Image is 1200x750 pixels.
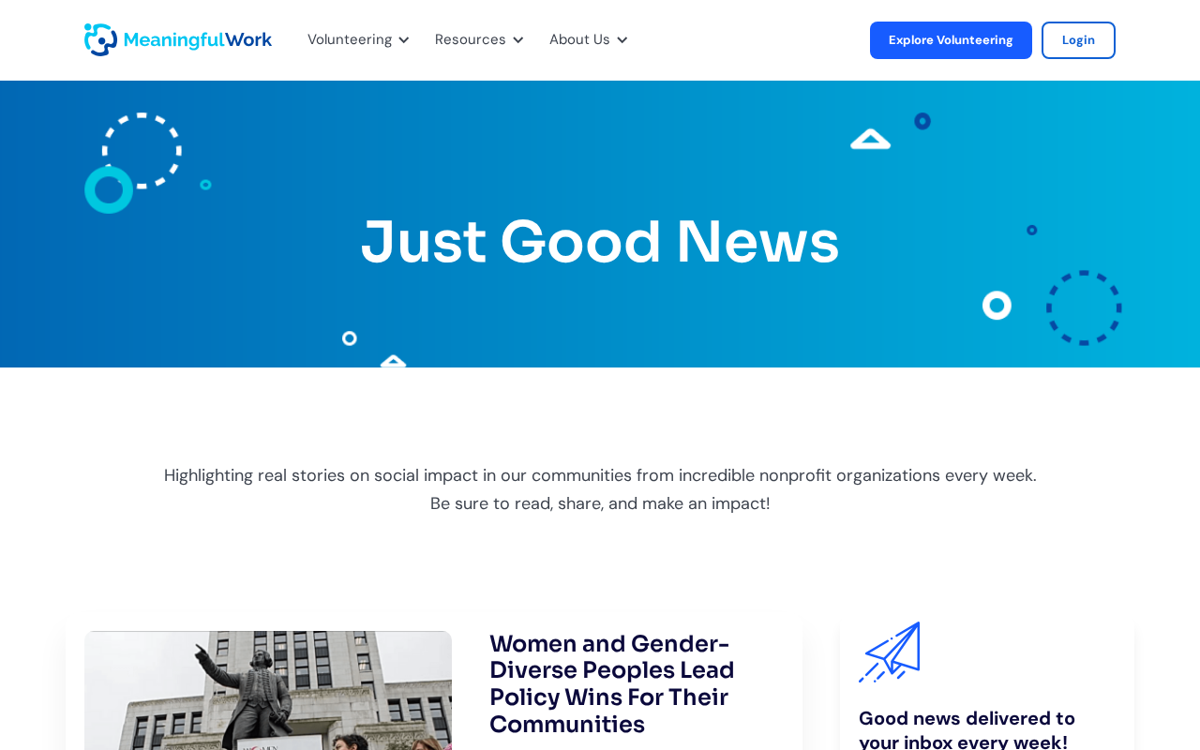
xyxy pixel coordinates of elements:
a: home [84,23,131,56]
div: Resources [424,9,529,71]
div: About Us [549,28,610,52]
div: Resources [435,28,506,52]
div: Volunteering [307,28,392,52]
a: Explore Volunteering [870,22,1032,59]
div: Volunteering [296,9,414,71]
p: Highlighting real stories on social impact in our communities from incredible nonprofit organizat... [66,461,1134,518]
h2: Women and Gender-Diverse Peoples Lead Policy Wins For Their Communities [489,631,784,739]
h1: Just Good News [360,212,840,274]
div: About Us [538,9,633,71]
a: Login [1042,22,1116,59]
